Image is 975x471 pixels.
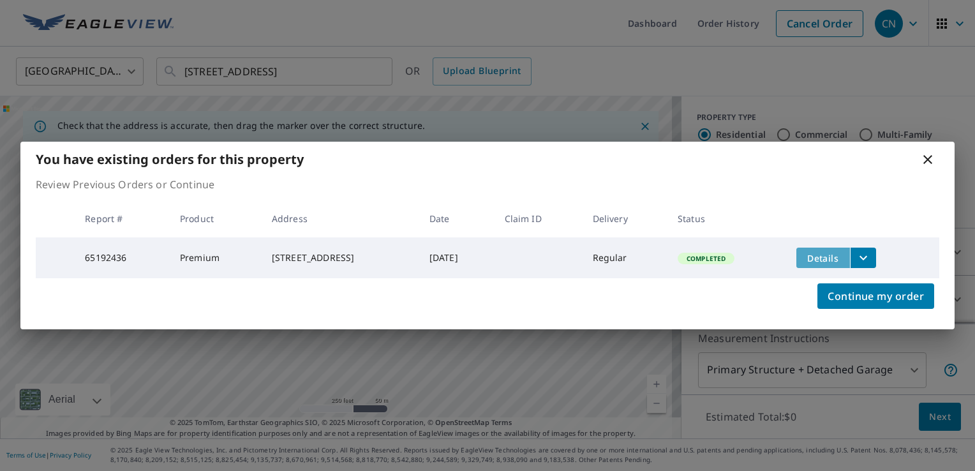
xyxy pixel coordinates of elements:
td: [DATE] [419,237,495,278]
td: 65192436 [75,237,170,278]
th: Date [419,200,495,237]
td: Regular [583,237,667,278]
td: Premium [170,237,262,278]
th: Product [170,200,262,237]
th: Status [667,200,786,237]
th: Address [262,200,419,237]
span: Completed [679,254,733,263]
th: Claim ID [495,200,583,237]
th: Report # [75,200,170,237]
div: [STREET_ADDRESS] [272,251,409,264]
th: Delivery [583,200,667,237]
button: detailsBtn-65192436 [796,248,850,268]
button: filesDropdownBtn-65192436 [850,248,876,268]
span: Details [804,252,842,264]
p: Review Previous Orders or Continue [36,177,939,192]
button: Continue my order [817,283,934,309]
span: Continue my order [828,287,924,305]
b: You have existing orders for this property [36,151,304,168]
